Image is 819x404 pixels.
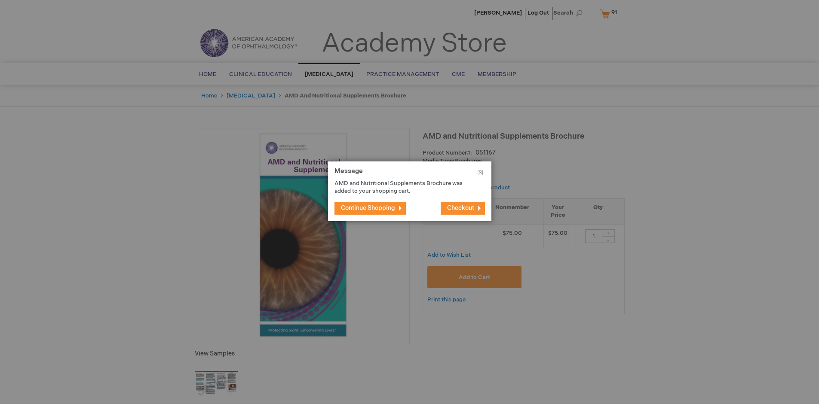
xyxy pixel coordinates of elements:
[334,202,406,215] button: Continue Shopping
[334,168,485,179] h1: Message
[447,204,474,212] span: Checkout
[341,204,395,212] span: Continue Shopping
[334,179,472,195] p: AMD and Nutritional Supplements Brochure was added to your shopping cart.
[441,202,485,215] button: Checkout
